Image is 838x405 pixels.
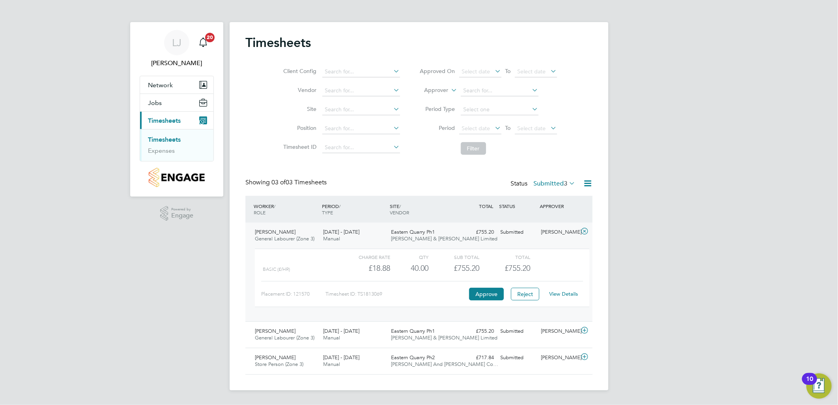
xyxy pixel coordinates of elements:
[391,361,499,367] span: [PERSON_NAME] And [PERSON_NAME] Co…
[255,361,303,367] span: Store Person (Zone 3)
[339,252,390,262] div: Charge rate
[479,252,530,262] div: Total
[420,105,455,112] label: Period Type
[130,22,223,197] nav: Main navigation
[505,263,531,273] span: £755.20
[255,229,296,235] span: [PERSON_NAME]
[148,117,181,124] span: Timesheets
[271,178,327,186] span: 03 Timesheets
[497,351,538,364] div: Submitted
[325,288,467,300] div: Timesheet ID: TS1813069
[511,288,539,300] button: Reject
[806,379,813,389] div: 10
[533,180,575,187] label: Submitted
[390,209,410,216] span: VENDOR
[564,180,567,187] span: 3
[462,125,490,132] span: Select date
[428,262,479,275] div: £755.20
[806,373,832,399] button: Open Resource Center, 10 new notifications
[140,76,213,94] button: Network
[469,288,504,300] button: Approve
[497,199,538,213] div: STATUS
[255,235,314,242] span: General Labourer (Zone 3)
[171,212,193,219] span: Engage
[322,209,333,216] span: TYPE
[413,86,449,94] label: Approver
[322,85,400,96] input: Search for...
[538,199,579,213] div: APPROVER
[503,123,513,133] span: To
[323,328,359,334] span: [DATE] - [DATE]
[388,199,456,219] div: SITE
[456,325,497,338] div: £755.20
[390,252,428,262] div: QTY
[497,226,538,239] div: Submitted
[518,68,546,75] span: Select date
[461,85,539,96] input: Search for...
[462,68,490,75] span: Select date
[160,206,194,221] a: Powered byEngage
[205,33,215,42] span: 20
[281,105,317,112] label: Site
[322,104,400,115] input: Search for...
[322,66,400,77] input: Search for...
[195,30,211,55] a: 20
[391,235,498,242] span: [PERSON_NAME] & [PERSON_NAME] Limited
[281,67,317,75] label: Client Config
[245,178,328,187] div: Showing
[420,67,455,75] label: Approved On
[281,124,317,131] label: Position
[518,125,546,132] span: Select date
[140,168,214,187] a: Go to home page
[320,199,388,219] div: PERIOD
[456,351,497,364] div: £717.84
[281,143,317,150] label: Timesheet ID
[148,147,175,154] a: Expenses
[391,334,498,341] span: [PERSON_NAME] & [PERSON_NAME] Limited
[148,99,162,107] span: Jobs
[323,334,340,341] span: Manual
[391,328,435,334] span: Eastern Quarry Ph1
[148,81,173,89] span: Network
[420,124,455,131] label: Period
[323,229,359,235] span: [DATE] - [DATE]
[140,94,213,111] button: Jobs
[271,178,286,186] span: 03 of
[428,252,479,262] div: Sub Total
[149,168,204,187] img: countryside-properties-logo-retina.png
[245,35,311,51] h2: Timesheets
[550,291,578,297] a: View Details
[263,266,290,272] span: Basic (£/HR)
[252,199,320,219] div: WORKER
[538,226,579,239] div: [PERSON_NAME]
[323,361,340,367] span: Manual
[390,262,428,275] div: 40.00
[479,203,493,209] span: TOTAL
[538,351,579,364] div: [PERSON_NAME]
[322,123,400,134] input: Search for...
[140,112,213,129] button: Timesheets
[339,262,390,275] div: £18.88
[140,58,214,68] span: Lewis Jenner
[461,104,539,115] input: Select one
[339,203,340,209] span: /
[391,229,435,235] span: Eastern Quarry Ph1
[391,354,435,361] span: Eastern Quarry Ph2
[322,142,400,153] input: Search for...
[323,354,359,361] span: [DATE] - [DATE]
[171,206,193,213] span: Powered by
[140,30,214,68] a: LJ[PERSON_NAME]
[140,129,213,161] div: Timesheets
[148,136,181,143] a: Timesheets
[497,325,538,338] div: Submitted
[461,142,486,155] button: Filter
[323,235,340,242] span: Manual
[281,86,317,94] label: Vendor
[172,37,181,48] span: LJ
[261,288,325,300] div: Placement ID: 121570
[538,325,579,338] div: [PERSON_NAME]
[274,203,275,209] span: /
[255,354,296,361] span: [PERSON_NAME]
[255,334,314,341] span: General Labourer (Zone 3)
[511,178,577,189] div: Status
